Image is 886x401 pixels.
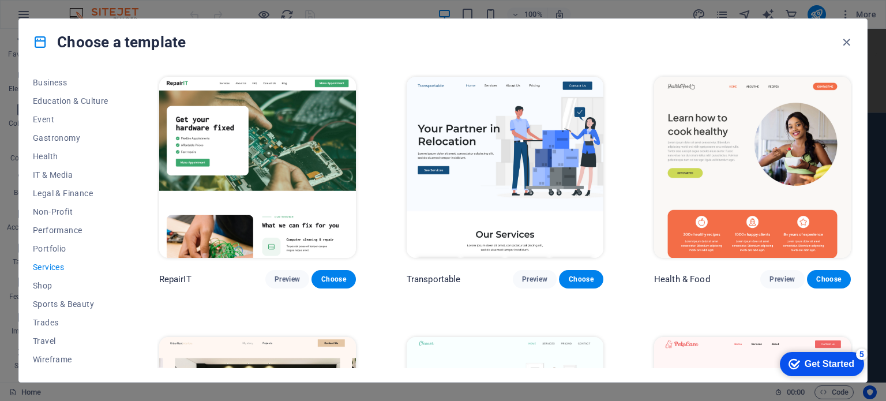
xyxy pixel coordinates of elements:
span: Choose [321,275,346,284]
button: Portfolio [33,239,108,258]
button: Preview [265,270,309,288]
span: Trades [33,318,108,327]
button: Wireframe [33,350,108,369]
div: Get Started [31,13,81,23]
p: Transportable [407,273,461,285]
h4: Choose a template [33,33,186,51]
button: 2 [27,335,41,338]
span: Preview [769,275,795,284]
p: RepairIT [159,273,192,285]
span: Choose [568,275,594,284]
div: For Rent [779,9,831,33]
button: Travel [33,332,108,350]
button: Non-Profit [33,203,108,221]
button: Health [33,147,108,166]
img: RepairIT [159,77,356,258]
div: 5 [82,2,94,14]
button: Choose [559,270,603,288]
button: Preview [760,270,804,288]
button: Legal & Finance [33,184,108,203]
button: Preview [513,270,557,288]
button: Choose [807,270,851,288]
div: Get Started 5 items remaining, 0% complete [6,6,91,30]
button: Choose [311,270,355,288]
span: Gastronomy [33,133,108,143]
span: Event [33,115,108,124]
span: Portfolio [33,244,108,253]
span: Legal & Finance [33,189,108,198]
button: Services [33,258,108,276]
span: Wireframe [33,355,108,364]
button: Education & Culture [33,92,108,110]
p: Health & Food [654,273,710,285]
button: IT & Media [33,166,108,184]
img: Health & Food [654,77,851,258]
span: Health [33,152,108,161]
span: Choose [816,275,842,284]
button: Gastronomy [33,129,108,147]
span: Preview [522,275,547,284]
img: Transportable [407,77,603,258]
span: Preview [275,275,300,284]
span: Education & Culture [33,96,108,106]
span: Services [33,263,108,272]
button: Performance [33,221,108,239]
button: 3 [27,351,41,354]
span: Business [33,78,108,87]
span: Travel [33,336,108,346]
button: Shop [33,276,108,295]
span: Non-Profit [33,207,108,216]
span: Shop [33,281,108,290]
span: Sports & Beauty [33,299,108,309]
span: IT & Media [33,170,108,179]
span: Performance [33,226,108,235]
button: Sports & Beauty [33,295,108,313]
button: 1 [27,320,41,323]
button: Business [33,73,108,92]
button: Event [33,110,108,129]
button: Trades [33,313,108,332]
